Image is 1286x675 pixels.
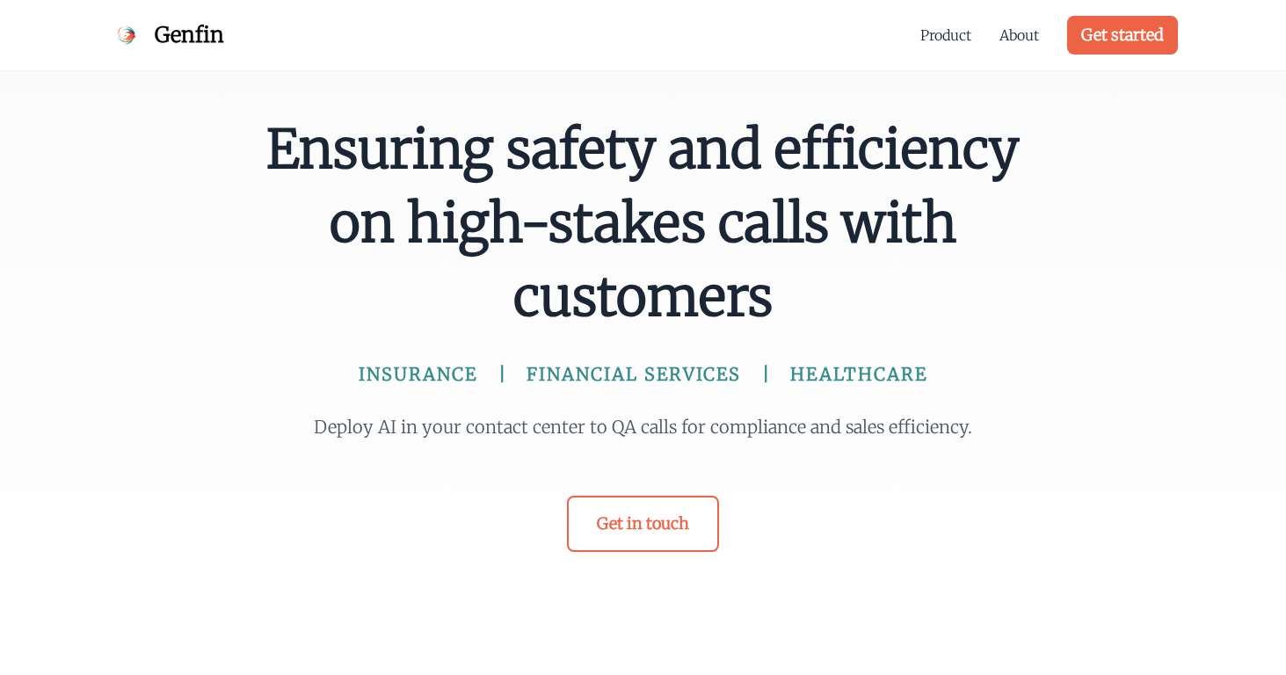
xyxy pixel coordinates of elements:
span: FINANCIAL SERVICES [527,362,741,387]
span: Ensuring safety and efficiency on high-stakes calls with customers [264,112,1023,334]
span: HEALTHCARE [790,362,927,387]
span: Genfin [155,21,224,49]
a: Get in touch [567,496,719,552]
span: | [762,362,769,387]
a: Get started [1067,16,1178,54]
a: Product [920,25,971,46]
img: Genfin Logo [109,18,144,53]
p: Deploy AI in your contact center to QA calls for compliance and sales efficiency. [306,415,981,439]
span: | [498,362,505,387]
a: Genfin [109,18,224,53]
a: About [999,25,1039,46]
span: INSURANCE [359,362,477,387]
